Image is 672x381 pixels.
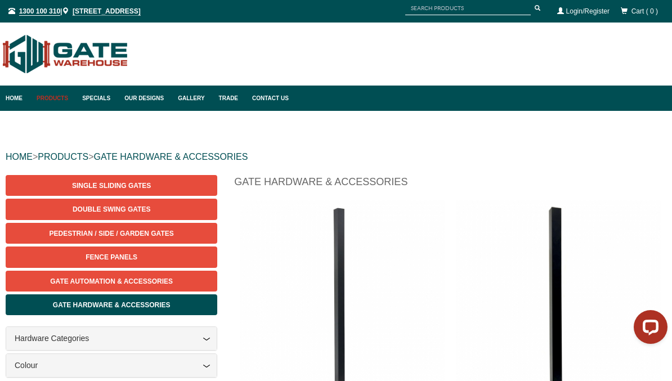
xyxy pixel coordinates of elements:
span: Fence Panels [86,253,137,261]
a: Specials [77,86,119,111]
input: SEARCH PRODUCTS [405,1,531,15]
iframe: LiveChat chat widget [625,306,672,353]
a: Our Designs [119,86,172,111]
span: Gate Hardware & Accessories [53,301,171,309]
span: Pedestrian / Side / Garden Gates [50,230,174,237]
a: Contact Us [247,86,289,111]
a: Products [31,86,77,111]
a: PRODUCTS [38,152,88,162]
a: Fence Panels [6,246,217,267]
a: HOME [6,152,33,162]
span: | [8,7,141,15]
div: > > [6,139,666,175]
a: Gallery [172,86,213,111]
a: Colour [15,360,208,371]
span: Gate Automation & Accessories [50,277,173,285]
a: Double Swing Gates [6,199,217,219]
a: Single Sliding Gates [6,175,217,196]
a: Home [6,86,31,111]
span: Double Swing Gates [73,205,150,213]
a: GATE HARDWARE & ACCESSORIES [93,152,248,162]
a: Gate Automation & Accessories [6,271,217,292]
h1: Gate Hardware & Accessories [234,175,666,195]
a: Login/Register [566,7,610,15]
a: Hardware Categories [15,333,208,344]
a: Trade [213,86,247,111]
span: Cart ( 0 ) [631,7,658,15]
a: Gate Hardware & Accessories [6,294,217,315]
span: Single Sliding Gates [72,182,151,190]
a: Pedestrian / Side / Garden Gates [6,223,217,244]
